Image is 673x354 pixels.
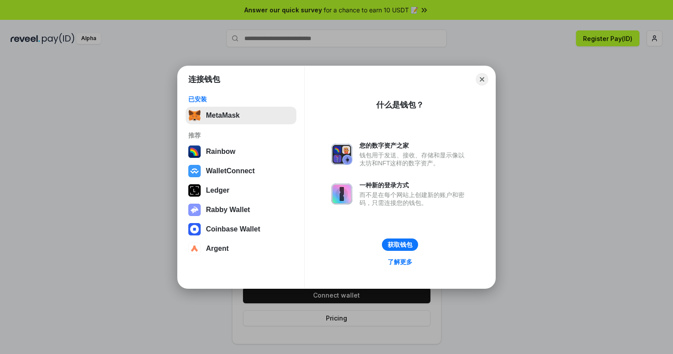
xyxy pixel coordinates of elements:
div: 什么是钱包？ [376,100,424,110]
button: Coinbase Wallet [186,220,296,238]
div: 您的数字资产之家 [359,142,469,149]
div: 而不是在每个网站上创建新的账户和密码，只需连接您的钱包。 [359,191,469,207]
div: Rainbow [206,148,236,156]
img: svg+xml,%3Csvg%20xmlns%3D%22http%3A%2F%2Fwww.w3.org%2F2000%2Fsvg%22%20fill%3D%22none%22%20viewBox... [331,144,352,165]
img: svg+xml,%3Csvg%20xmlns%3D%22http%3A%2F%2Fwww.w3.org%2F2000%2Fsvg%22%20fill%3D%22none%22%20viewBox... [331,183,352,205]
button: Close [476,73,488,86]
button: Rainbow [186,143,296,160]
div: Rabby Wallet [206,206,250,214]
div: 一种新的登录方式 [359,181,469,189]
div: Coinbase Wallet [206,225,260,233]
div: 获取钱包 [388,241,412,249]
button: WalletConnect [186,162,296,180]
img: svg+xml,%3Csvg%20width%3D%2228%22%20height%3D%2228%22%20viewBox%3D%220%200%2028%2028%22%20fill%3D... [188,242,201,255]
button: 获取钱包 [382,238,418,251]
div: Ledger [206,186,229,194]
img: svg+xml,%3Csvg%20xmlns%3D%22http%3A%2F%2Fwww.w3.org%2F2000%2Fsvg%22%20width%3D%2228%22%20height%3... [188,184,201,197]
img: svg+xml,%3Csvg%20width%3D%2228%22%20height%3D%2228%22%20viewBox%3D%220%200%2028%2028%22%20fill%3D... [188,165,201,177]
div: 推荐 [188,131,294,139]
img: svg+xml,%3Csvg%20xmlns%3D%22http%3A%2F%2Fwww.w3.org%2F2000%2Fsvg%22%20fill%3D%22none%22%20viewBox... [188,204,201,216]
button: Argent [186,240,296,257]
button: MetaMask [186,107,296,124]
div: WalletConnect [206,167,255,175]
div: 已安装 [188,95,294,103]
img: svg+xml,%3Csvg%20width%3D%22120%22%20height%3D%22120%22%20viewBox%3D%220%200%20120%20120%22%20fil... [188,145,201,158]
h1: 连接钱包 [188,74,220,85]
div: MetaMask [206,112,239,119]
div: 了解更多 [388,258,412,266]
a: 了解更多 [382,256,418,268]
div: 钱包用于发送、接收、存储和显示像以太坊和NFT这样的数字资产。 [359,151,469,167]
button: Ledger [186,182,296,199]
img: svg+xml,%3Csvg%20width%3D%2228%22%20height%3D%2228%22%20viewBox%3D%220%200%2028%2028%22%20fill%3D... [188,223,201,235]
img: svg+xml,%3Csvg%20fill%3D%22none%22%20height%3D%2233%22%20viewBox%3D%220%200%2035%2033%22%20width%... [188,109,201,122]
div: Argent [206,245,229,253]
button: Rabby Wallet [186,201,296,219]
